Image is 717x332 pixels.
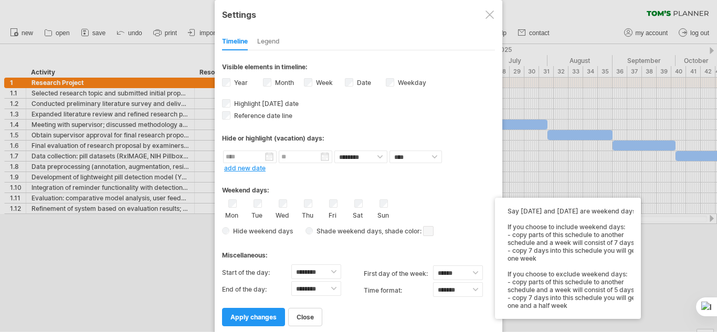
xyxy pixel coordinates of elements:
label: Month [273,79,294,87]
span: , shade color: [382,225,434,238]
label: Thu [301,209,314,219]
label: Year [232,79,248,87]
label: Sat [351,209,364,219]
a: apply changes [222,308,285,326]
div: Settings [222,5,495,24]
label: first day of the week: [364,265,433,282]
div: Legend [257,34,280,50]
label: Date [355,79,371,87]
div: Say [DATE] and [DATE] are weekend days. If you choose to include weekend days: - copy parts of th... [502,207,639,309]
label: Time format: [364,282,433,299]
div: Timeline [222,34,248,50]
label: Week [314,79,333,87]
label: Mon [225,209,238,219]
span: Highlight [DATE] date [232,100,299,108]
span: close [297,313,314,321]
span: Hide weekend days [229,227,293,235]
div: Hide or highlight (vacation) days: [222,134,495,142]
a: close [288,308,322,326]
span: Reference date line [232,112,292,120]
label: Fri [326,209,339,219]
label: Sun [376,209,389,219]
div: Visible elements in timeline: [222,63,495,74]
a: add new date [224,164,266,172]
label: Tue [250,209,263,219]
label: End of the day: [222,281,291,298]
label: Wed [276,209,289,219]
span: click here to change the shade color [423,226,434,236]
div: Weekend days: [222,176,495,197]
div: Miscellaneous: [222,241,495,262]
label: Weekday [396,79,426,87]
label: Start of the day: [222,264,291,281]
span: apply changes [230,313,277,321]
span: Shade weekend days [313,227,382,235]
